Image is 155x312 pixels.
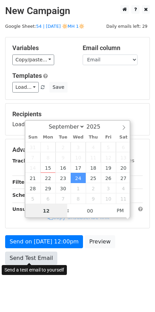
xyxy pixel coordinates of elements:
span: September 23, 2025 [56,173,71,183]
span: Daily emails left: 29 [104,23,150,30]
span: August 31, 2025 [25,142,40,152]
span: September 3, 2025 [71,142,86,152]
span: Sun [25,135,40,140]
a: Copy unsubscribe link [48,214,109,220]
a: Templates [12,72,42,79]
a: Preview [85,235,115,248]
span: October 7, 2025 [56,193,71,204]
a: Daily emails left: 29 [104,24,150,29]
div: Loading... [12,110,143,128]
h2: New Campaign [5,5,150,17]
strong: Tracking [12,158,35,164]
span: September 17, 2025 [71,163,86,173]
span: September 28, 2025 [25,183,40,193]
span: September 29, 2025 [40,183,56,193]
strong: Unsubscribe [12,206,46,212]
a: Copy/paste... [12,55,54,65]
span: October 5, 2025 [25,193,40,204]
span: October 2, 2025 [86,183,101,193]
h5: Advanced [12,146,143,154]
span: Sat [116,135,131,140]
span: September 5, 2025 [101,142,116,152]
span: October 11, 2025 [116,193,131,204]
a: Load... [12,82,39,93]
span: September 16, 2025 [56,163,71,173]
span: Mon [40,135,56,140]
span: September 18, 2025 [86,163,101,173]
span: September 27, 2025 [116,173,131,183]
span: September 4, 2025 [86,142,101,152]
span: September 30, 2025 [56,183,71,193]
span: September 13, 2025 [116,152,131,163]
span: Thu [86,135,101,140]
label: UTM Codes [107,157,134,164]
span: September 14, 2025 [25,163,40,173]
span: September 20, 2025 [116,163,131,173]
h5: Variables [12,44,72,52]
span: September 19, 2025 [101,163,116,173]
div: Send a test email to yourself [2,265,67,275]
span: Wed [71,135,86,140]
h5: Email column [83,44,143,52]
span: Fri [101,135,116,140]
span: September 8, 2025 [40,152,56,163]
span: September 6, 2025 [116,142,131,152]
span: September 22, 2025 [40,173,56,183]
span: October 6, 2025 [40,193,56,204]
a: Send on [DATE] 12:00pm [5,235,83,248]
input: Minute [69,204,111,218]
span: October 3, 2025 [101,183,116,193]
iframe: Chat Widget [121,279,155,312]
small: Google Sheet: [5,24,84,29]
span: Tue [56,135,71,140]
span: September 24, 2025 [71,173,86,183]
strong: Filters [12,179,30,185]
span: October 1, 2025 [71,183,86,193]
a: Send Test Email [5,252,57,265]
strong: Schedule [12,192,37,198]
span: September 10, 2025 [71,152,86,163]
h5: Recipients [12,110,143,118]
span: September 26, 2025 [101,173,116,183]
span: September 7, 2025 [25,152,40,163]
span: October 4, 2025 [116,183,131,193]
span: September 25, 2025 [86,173,101,183]
input: Year [85,123,109,130]
a: 54 | [DATE] 🔆MH 1🔆 [36,24,84,29]
span: October 8, 2025 [71,193,86,204]
input: Hour [25,204,67,218]
span: September 9, 2025 [56,152,71,163]
span: September 21, 2025 [25,173,40,183]
span: September 12, 2025 [101,152,116,163]
span: : [67,204,69,217]
span: September 2, 2025 [56,142,71,152]
button: Save [49,82,67,93]
span: October 10, 2025 [101,193,116,204]
span: Click to toggle [111,204,130,217]
span: October 9, 2025 [86,193,101,204]
span: September 1, 2025 [40,142,56,152]
span: September 11, 2025 [86,152,101,163]
span: September 15, 2025 [40,163,56,173]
